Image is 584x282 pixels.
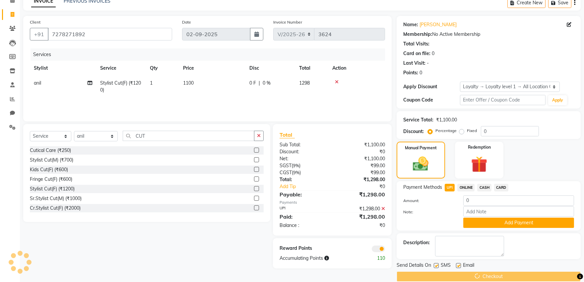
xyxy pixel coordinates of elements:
th: Service [96,61,146,76]
div: Payable: [275,190,332,198]
button: +91 [30,28,48,40]
button: Apply [548,95,567,105]
div: ₹99.00 [332,169,390,176]
label: Redemption [468,144,491,150]
div: Service Total: [403,116,433,123]
span: Stylist Cut(F) (₹1200) [100,80,141,93]
div: ₹0 [332,222,390,229]
div: Cr.Stylist Cut(F) (₹2000) [30,205,81,212]
label: Percentage [435,128,457,134]
div: ( ) [275,169,332,176]
span: 9% [293,163,299,168]
span: ONLINE [457,184,475,191]
span: | [259,80,260,87]
div: ₹0 [332,148,390,155]
div: Membership: [403,31,432,38]
div: ₹1,298.00 [332,176,390,183]
span: CASH [477,184,491,191]
span: UPI [445,184,455,191]
label: Date [182,19,191,25]
span: 1298 [299,80,310,86]
label: Note: [398,209,459,215]
span: 1100 [183,80,194,86]
div: Description: [403,239,430,246]
span: SGST [280,163,292,169]
div: ₹1,298.00 [332,190,390,198]
span: 0 F [249,80,256,87]
div: Sr.Stylist Cut(M) (₹1000) [30,195,82,202]
div: Net: [275,155,332,162]
div: Cutical Care (₹250) [30,147,71,154]
div: Total: [275,176,332,183]
div: UPI [275,205,332,212]
div: ₹1,298.00 [332,213,390,221]
div: Stylist Cut(M) (₹700) [30,157,73,164]
span: Email [463,262,474,270]
div: ₹1,100.00 [436,116,457,123]
div: Kids Cut(F) (₹600) [30,166,68,173]
th: Disc [245,61,295,76]
img: _gift.svg [466,154,492,175]
label: Amount: [398,198,459,204]
label: Client [30,19,40,25]
th: Price [179,61,245,76]
input: Search by Name/Mobile/Email/Code [48,28,172,40]
span: Payment Methods [403,184,442,191]
div: ₹0 [342,183,390,190]
div: 110 [361,255,390,262]
div: - [427,60,429,67]
div: Fringe Cut(F) (₹600) [30,176,72,183]
label: Fixed [467,128,477,134]
span: 0 % [263,80,271,87]
div: Last Visit: [403,60,425,67]
div: ( ) [275,162,332,169]
span: 1 [150,80,153,86]
div: Card on file: [403,50,430,57]
div: ₹99.00 [332,162,390,169]
div: Name: [403,21,418,28]
th: Stylist [30,61,96,76]
input: Enter Offer / Coupon Code [460,95,546,105]
div: 0 [420,69,422,76]
div: ₹1,100.00 [332,155,390,162]
a: [PERSON_NAME] [420,21,457,28]
span: anil [34,80,41,86]
label: Manual Payment [405,145,437,151]
div: Services [31,48,390,61]
label: Invoice Number [273,19,302,25]
input: Add Note [463,206,574,217]
div: Payments [280,200,385,205]
span: CGST [280,170,292,176]
div: 0 [432,50,434,57]
img: _cash.svg [408,155,433,173]
div: Balance : [275,222,332,229]
span: Send Details On [397,262,431,270]
div: ₹1,298.00 [332,205,390,212]
div: ₹1,100.00 [332,141,390,148]
div: Apply Discount [403,83,460,90]
div: Total Visits: [403,40,429,47]
div: No Active Membership [403,31,574,38]
div: Points: [403,69,418,76]
span: Total [280,131,295,138]
div: Discount: [275,148,332,155]
div: Paid: [275,213,332,221]
div: Sub Total: [275,141,332,148]
span: 9% [293,170,299,175]
input: Search or Scan [123,131,254,141]
div: Accumulating Points [275,255,361,262]
span: CARD [494,184,508,191]
a: Add Tip [275,183,342,190]
th: Qty [146,61,179,76]
th: Action [328,61,385,76]
div: Reward Points [275,245,332,252]
div: Stylist Cut(F) (₹1200) [30,185,75,192]
div: Discount: [403,128,424,135]
th: Total [295,61,328,76]
span: SMS [441,262,451,270]
input: Amount [463,195,574,206]
div: Coupon Code [403,97,460,104]
button: Add Payment [463,218,574,228]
